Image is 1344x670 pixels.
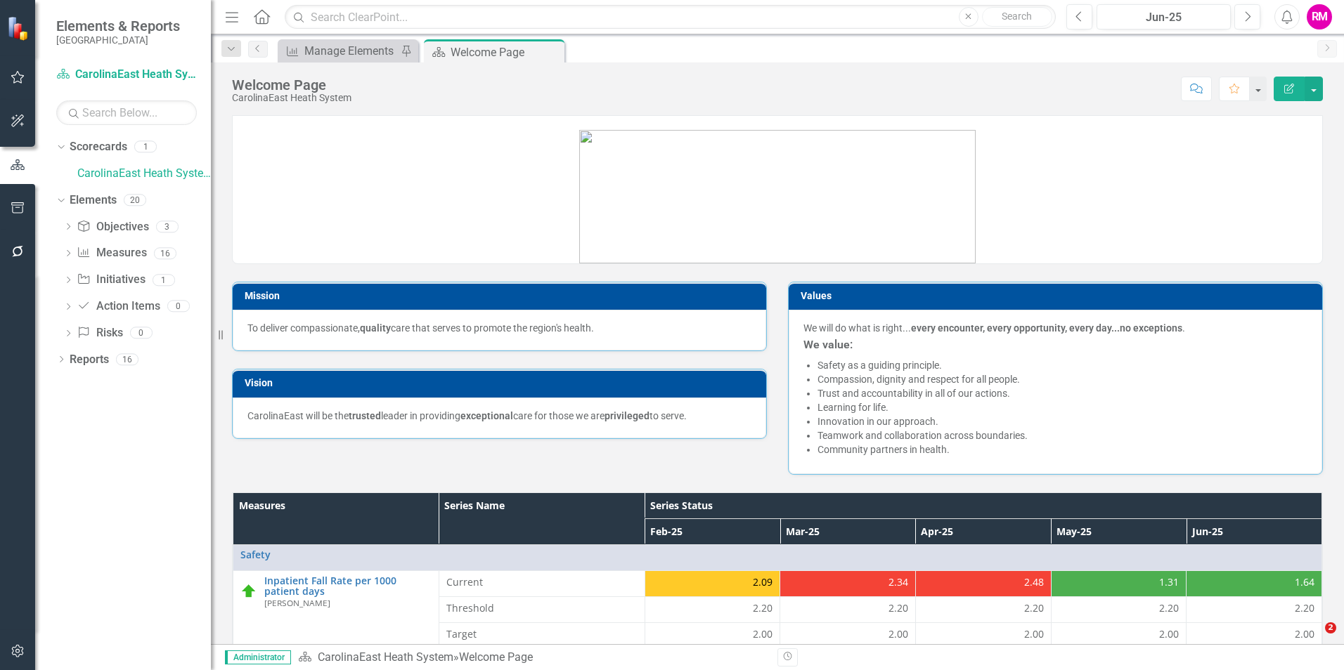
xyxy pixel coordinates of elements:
[70,192,117,209] a: Elements
[281,42,397,60] a: Manage Elements
[1159,627,1179,641] span: 2.00
[780,622,916,648] td: Double-Click to Edit
[1187,622,1322,648] td: Double-Click to Edit
[753,627,773,641] span: 2.00
[1295,575,1314,589] span: 1.64
[645,622,780,648] td: Double-Click to Edit
[1187,570,1322,596] td: Double-Click to Edit
[605,410,650,421] strong: privileged
[460,410,513,421] strong: exceptional
[446,575,638,589] span: Current
[439,570,645,596] td: Double-Click to Edit
[77,325,122,341] a: Risks
[1024,575,1044,589] span: 2.48
[889,601,908,615] span: 2.20
[232,77,351,93] div: Welcome Page
[818,400,1307,414] li: Learning for life.
[77,219,148,235] a: Objectives
[818,414,1307,428] li: Innovation in our approach.
[156,221,179,232] div: 3
[645,596,780,622] td: Double-Click to Edit
[56,34,180,46] small: [GEOGRAPHIC_DATA]
[446,627,638,641] span: Target
[116,353,138,365] div: 16
[153,274,175,286] div: 1
[439,622,645,648] td: Double-Click to Edit
[1187,596,1322,622] td: Double-Click to Edit
[56,18,180,34] span: Elements & Reports
[264,598,330,607] small: [PERSON_NAME]
[318,650,453,664] a: CarolinaEast Heath System
[645,570,780,596] td: Double-Click to Edit
[1159,575,1179,589] span: 1.31
[245,291,759,301] h3: Mission
[167,301,190,313] div: 0
[818,442,1307,456] li: Community partners in health.
[1024,627,1044,641] span: 2.00
[803,339,1307,351] h3: We value:
[1295,601,1314,615] span: 2.20
[803,321,1307,335] p: We will do what is right... .
[285,5,1056,29] input: Search ClearPoint...
[1296,622,1330,656] iframe: Intercom live chat
[70,352,109,368] a: Reports
[889,627,908,641] span: 2.00
[298,650,767,666] div: »
[1307,4,1332,29] button: RM
[439,596,645,622] td: Double-Click to Edit
[1051,596,1187,622] td: Double-Click to Edit
[1159,601,1179,615] span: 2.20
[77,245,146,261] a: Measures
[7,16,32,41] img: ClearPoint Strategy
[753,575,773,589] span: 2.09
[915,596,1051,622] td: Double-Click to Edit
[154,247,176,259] div: 16
[911,322,1182,334] strong: every encounter, every opportunity, every day...no exceptions
[360,322,391,334] strong: quality
[1097,4,1231,29] button: Jun-25
[77,298,160,315] a: Action Items
[77,272,145,288] a: Initiatives
[240,549,1314,560] a: Safety
[780,570,916,596] td: Double-Click to Edit
[1051,622,1187,648] td: Double-Click to Edit
[780,596,916,622] td: Double-Click to Edit
[579,130,976,263] img: mceclip1.png
[304,42,397,60] div: Manage Elements
[818,386,1307,400] li: Trust and accountability in all of our actions.
[247,321,751,335] p: To deliver compassionate, care that serves to promote the region's health.
[232,93,351,103] div: CarolinaEast Heath System
[134,141,157,153] div: 1
[753,601,773,615] span: 2.20
[1101,9,1226,26] div: Jun-25
[818,372,1307,386] li: Compassion, dignity and respect for all people.
[889,575,908,589] span: 2.34
[1295,627,1314,641] span: 2.00
[70,139,127,155] a: Scorecards
[1051,570,1187,596] td: Double-Click to Edit
[818,358,1307,372] li: Safety as a guiding principle.
[1024,601,1044,615] span: 2.20
[245,378,759,388] h3: Vision
[349,410,381,421] strong: trusted
[459,650,533,664] div: Welcome Page
[1325,622,1336,633] span: 2
[240,583,257,600] img: On Track
[915,622,1051,648] td: Double-Click to Edit
[124,194,146,206] div: 20
[225,650,291,664] span: Administrator
[233,544,1322,570] td: Double-Click to Edit Right Click for Context Menu
[130,327,153,339] div: 0
[264,575,432,597] a: Inpatient Fall Rate per 1000 patient days
[451,44,561,61] div: Welcome Page
[247,409,751,423] p: CarolinaEast will be the leader in providing care for those we are to serve.
[915,570,1051,596] td: Double-Click to Edit
[801,291,1315,301] h3: Values
[56,100,197,125] input: Search Below...
[982,7,1052,27] button: Search
[77,166,211,182] a: CarolinaEast Heath System
[1002,11,1032,22] span: Search
[446,601,638,615] span: Threshold
[56,67,197,83] a: CarolinaEast Heath System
